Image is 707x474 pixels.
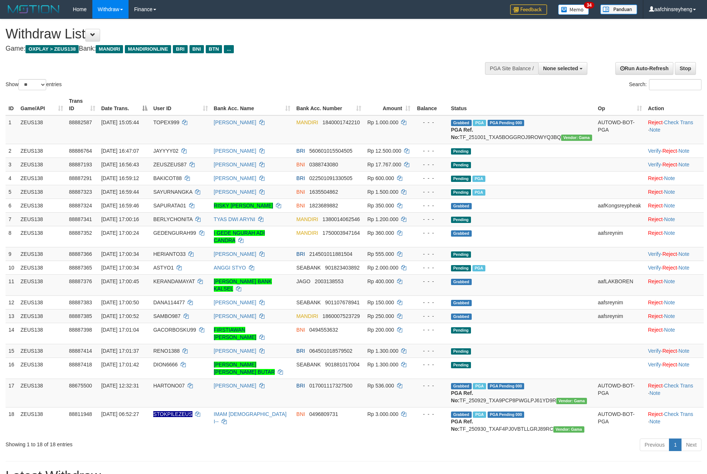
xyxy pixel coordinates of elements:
[451,203,472,209] span: Grabbed
[309,348,352,354] span: Copy 064501018579502 to clipboard
[69,348,92,354] span: 88887414
[416,299,445,306] div: - - -
[309,327,338,333] span: Copy 0494553632 to clipboard
[451,265,471,271] span: Pending
[413,94,448,115] th: Balance
[645,274,704,295] td: ·
[6,344,18,358] td: 15
[648,251,661,257] a: Verify
[679,148,690,154] a: Note
[538,62,587,75] button: None selected
[649,419,660,424] a: Note
[214,230,265,243] a: I GEDE NGURAH ADI CANDRA
[18,309,66,323] td: ZEUS138
[595,94,645,115] th: Op: activate to sort column ascending
[6,144,18,158] td: 2
[214,411,287,424] a: IMAM [DEMOGRAPHIC_DATA] I--
[69,265,92,271] span: 88887365
[18,212,66,226] td: ZEUS138
[595,274,645,295] td: aafLAKBOREN
[296,148,305,154] span: BRI
[153,189,192,195] span: SAYURNANGKA
[69,299,92,305] span: 88887383
[662,162,677,167] a: Reject
[214,299,256,305] a: [PERSON_NAME]
[6,309,18,323] td: 13
[451,230,472,237] span: Grabbed
[416,326,445,334] div: - - -
[296,189,305,195] span: BNI
[214,162,256,167] a: [PERSON_NAME]
[416,278,445,285] div: - - -
[101,299,139,305] span: [DATE] 17:00:50
[615,62,673,75] a: Run Auto-Refresh
[309,175,352,181] span: Copy 022501091330505 to clipboard
[645,226,704,247] td: ·
[662,362,677,368] a: Reject
[69,162,92,167] span: 88887193
[18,94,66,115] th: Game/API: activate to sort column ascending
[662,265,677,271] a: Reject
[101,230,139,236] span: [DATE] 17:00:24
[664,216,675,222] a: Note
[485,62,538,75] div: PGA Site Balance /
[69,148,92,154] span: 88886764
[69,189,92,195] span: 88887323
[6,379,18,407] td: 17
[648,313,663,319] a: Reject
[6,295,18,309] td: 12
[153,230,196,236] span: GEDENGURAH99
[645,344,704,358] td: · ·
[664,299,675,305] a: Note
[69,203,92,209] span: 88887324
[296,313,318,319] span: MANDIRI
[18,144,66,158] td: ZEUS138
[69,230,92,236] span: 88887352
[101,265,139,271] span: [DATE] 17:00:34
[416,250,445,258] div: - - -
[561,135,592,141] span: Vendor URL: https://trx31.1velocity.biz
[645,199,704,212] td: ·
[69,119,92,125] span: 88882587
[325,362,359,368] span: Copy 901881017004 to clipboard
[595,379,645,407] td: AUTOWD-BOT-PGA
[648,175,663,181] a: Reject
[595,309,645,323] td: aafsreynim
[664,119,693,125] a: Check Trans
[153,148,178,154] span: JAYYYY02
[472,265,485,271] span: Marked by aafanarl
[101,148,139,154] span: [DATE] 16:47:07
[664,175,675,181] a: Note
[662,148,677,154] a: Reject
[416,264,445,271] div: - - -
[510,4,547,15] img: Feedback.jpg
[309,162,338,167] span: Copy 0388743080 to clipboard
[18,171,66,185] td: ZEUS138
[153,278,195,284] span: KERANDAMAYAT
[648,327,663,333] a: Reject
[18,379,66,407] td: ZEUS138
[69,251,92,257] span: 88887366
[6,27,464,41] h1: Withdraw List
[6,115,18,144] td: 1
[648,162,661,167] a: Verify
[648,148,661,154] a: Verify
[649,390,660,396] a: Note
[364,94,413,115] th: Amount: activate to sort column ascending
[451,189,471,196] span: Pending
[153,313,181,319] span: SAMBO987
[416,382,445,389] div: - - -
[451,148,471,155] span: Pending
[6,226,18,247] td: 8
[645,309,704,323] td: ·
[664,411,693,417] a: Check Trans
[6,79,62,90] label: Show entries
[416,347,445,355] div: - - -
[679,348,690,354] a: Note
[645,379,704,407] td: · ·
[296,362,321,368] span: SEABANK
[153,362,178,368] span: DION6666
[367,362,398,368] span: Rp 1.300.000
[309,203,338,209] span: Copy 1823689882 to clipboard
[6,274,18,295] td: 11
